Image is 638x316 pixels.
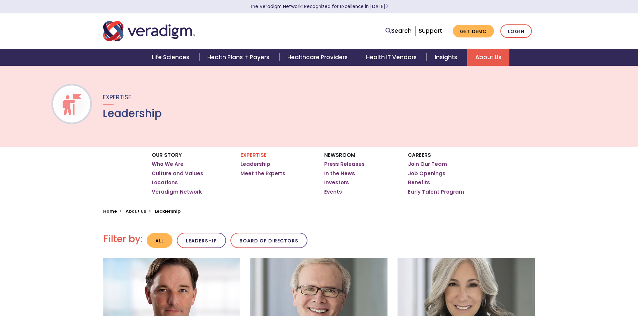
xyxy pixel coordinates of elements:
[427,49,467,66] a: Insights
[408,179,430,186] a: Benefits
[385,3,388,10] span: Learn More
[103,107,162,120] h1: Leadership
[177,233,226,248] button: Leadership
[453,25,494,38] a: Get Demo
[500,24,532,38] a: Login
[144,49,199,66] a: Life Sciences
[230,233,307,248] button: Board of Directors
[324,179,349,186] a: Investors
[152,179,178,186] a: Locations
[358,49,427,66] a: Health IT Vendors
[126,208,146,214] a: About Us
[147,233,172,248] button: All
[419,27,442,35] a: Support
[279,49,358,66] a: Healthcare Providers
[467,49,509,66] a: About Us
[250,3,388,10] a: The Veradigm Network: Recognized for Excellence in [DATE]Learn More
[240,161,270,168] a: Leadership
[240,170,285,177] a: Meet the Experts
[324,161,365,168] a: Press Releases
[103,93,131,101] span: Expertise
[408,189,464,195] a: Early Talent Program
[152,170,203,177] a: Culture and Values
[324,189,342,195] a: Events
[103,20,195,42] img: Veradigm logo
[408,161,447,168] a: Join Our Team
[152,161,184,168] a: Who We Are
[324,170,355,177] a: In the News
[103,208,117,214] a: Home
[103,233,142,245] h2: Filter by:
[385,26,412,35] a: Search
[408,170,445,177] a: Job Openings
[152,189,202,195] a: Veradigm Network
[199,49,279,66] a: Health Plans + Payers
